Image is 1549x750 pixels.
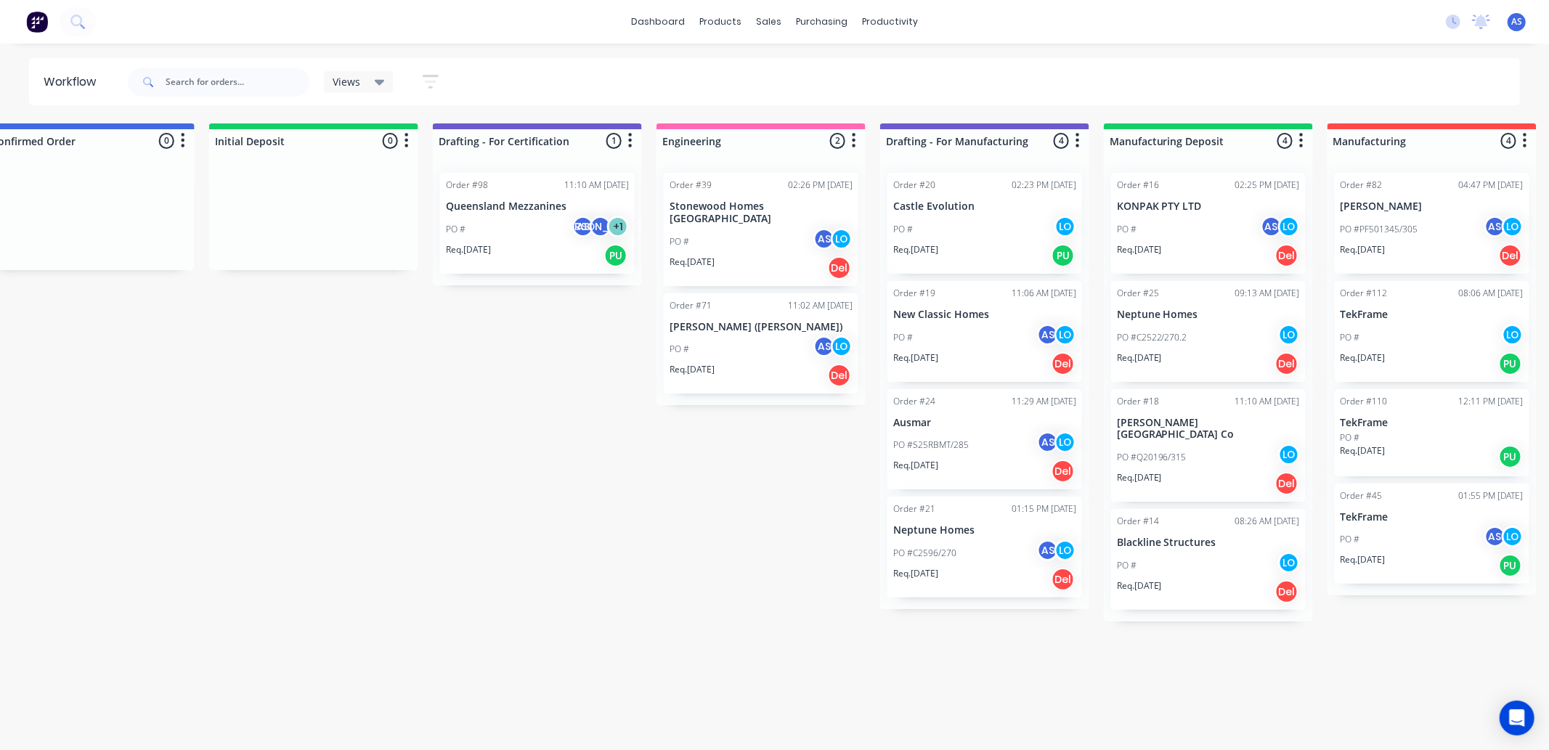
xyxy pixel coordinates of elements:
[166,68,309,97] input: Search for orders...
[333,74,360,89] span: Views
[749,11,789,33] div: sales
[604,244,627,267] div: PU
[887,389,1082,490] div: Order #2411:29 AM [DATE]AusmarPO #S25RBMT/285ASLOReq.[DATE]Del
[664,293,858,394] div: Order #7111:02 AM [DATE][PERSON_NAME] ([PERSON_NAME])PO #ASLOReq.[DATE]Del
[1012,502,1076,515] div: 01:15 PM [DATE]
[26,11,48,33] img: Factory
[789,11,855,33] div: purchasing
[1341,533,1360,546] p: PO #
[446,223,465,236] p: PO #
[1012,287,1076,300] div: 11:06 AM [DATE]
[1275,580,1298,603] div: Del
[1117,243,1162,256] p: Req. [DATE]
[1459,489,1524,502] div: 01:55 PM [DATE]
[664,173,858,286] div: Order #3902:26 PM [DATE]Stonewood Homes [GEOGRAPHIC_DATA]PO #ASLOReq.[DATE]Del
[1117,471,1162,484] p: Req. [DATE]
[670,321,853,333] p: [PERSON_NAME] ([PERSON_NAME])
[1111,281,1306,382] div: Order #2509:13 AM [DATE]Neptune HomesPO #C2522/270.2LOReq.[DATE]Del
[1012,179,1076,192] div: 02:23 PM [DATE]
[670,299,712,312] div: Order #71
[440,173,635,274] div: Order #9811:10 AM [DATE]Queensland MezzaninesPO #AS[PERSON_NAME]+1Req.[DATE]PU
[813,335,835,357] div: AS
[1278,216,1300,237] div: LO
[1459,179,1524,192] div: 04:47 PM [DATE]
[1341,417,1524,429] p: TekFrame
[893,200,1076,213] p: Castle Evolution
[1278,444,1300,465] div: LO
[1502,216,1524,237] div: LO
[1037,431,1059,453] div: AS
[1111,173,1306,274] div: Order #1602:25 PM [DATE]KONPAK PTY LTDPO #ASLOReq.[DATE]Del
[1117,179,1159,192] div: Order #16
[692,11,749,33] div: products
[887,497,1082,598] div: Order #2101:15 PM [DATE]Neptune HomesPO #C2596/270ASLOReq.[DATE]Del
[828,256,851,280] div: Del
[1117,223,1137,236] p: PO #
[1052,460,1075,483] div: Del
[1341,309,1524,321] p: TekFrame
[1341,223,1418,236] p: PO #PF501345/305
[1278,324,1300,346] div: LO
[564,179,629,192] div: 11:10 AM [DATE]
[624,11,692,33] a: dashboard
[1235,287,1300,300] div: 09:13 AM [DATE]
[893,243,938,256] p: Req. [DATE]
[1341,243,1386,256] p: Req. [DATE]
[1341,331,1360,344] p: PO #
[1275,244,1298,267] div: Del
[893,417,1076,429] p: Ausmar
[1117,309,1300,321] p: Neptune Homes
[1459,395,1524,408] div: 12:11 PM [DATE]
[1117,200,1300,213] p: KONPAK PTY LTD
[1484,216,1506,237] div: AS
[1499,445,1522,468] div: PU
[887,281,1082,382] div: Order #1911:06 AM [DATE]New Classic HomesPO #ASLOReq.[DATE]Del
[446,200,629,213] p: Queensland Mezzanines
[831,335,853,357] div: LO
[1117,515,1159,528] div: Order #14
[670,256,715,269] p: Req. [DATE]
[893,567,938,580] p: Req. [DATE]
[446,179,488,192] div: Order #98
[44,73,103,91] div: Workflow
[1052,352,1075,375] div: Del
[1261,216,1282,237] div: AS
[893,524,1076,537] p: Neptune Homes
[1117,559,1137,572] p: PO #
[1117,395,1159,408] div: Order #18
[1117,537,1300,549] p: Blackline Structures
[1054,216,1076,237] div: LO
[1500,701,1534,735] div: Open Intercom Messenger
[1335,173,1529,274] div: Order #8204:47 PM [DATE][PERSON_NAME]PO #PF501345/305ASLOReq.[DATE]Del
[1037,324,1059,346] div: AS
[1117,579,1162,592] p: Req. [DATE]
[1502,526,1524,547] div: LO
[1335,484,1529,584] div: Order #4501:55 PM [DATE]TekFramePO #ASLOReq.[DATE]PU
[1499,244,1522,267] div: Del
[1341,287,1388,300] div: Order #112
[446,243,491,256] p: Req. [DATE]
[893,309,1076,321] p: New Classic Homes
[1335,389,1529,476] div: Order #11012:11 PM [DATE]TekFramePO #Req.[DATE]PU
[1341,444,1386,457] p: Req. [DATE]
[893,459,938,472] p: Req. [DATE]
[1341,395,1388,408] div: Order #110
[788,179,853,192] div: 02:26 PM [DATE]
[893,502,935,515] div: Order #21
[1054,324,1076,346] div: LO
[831,228,853,250] div: LO
[893,395,935,408] div: Order #24
[1012,395,1076,408] div: 11:29 AM [DATE]
[1275,472,1298,495] div: Del
[670,179,712,192] div: Order #39
[1459,287,1524,300] div: 08:06 AM [DATE]
[788,299,853,312] div: 11:02 AM [DATE]
[1037,539,1059,561] div: AS
[1341,553,1386,566] p: Req. [DATE]
[813,228,835,250] div: AS
[1275,352,1298,375] div: Del
[893,287,935,300] div: Order #19
[893,179,935,192] div: Order #20
[1341,179,1383,192] div: Order #82
[1052,244,1075,267] div: PU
